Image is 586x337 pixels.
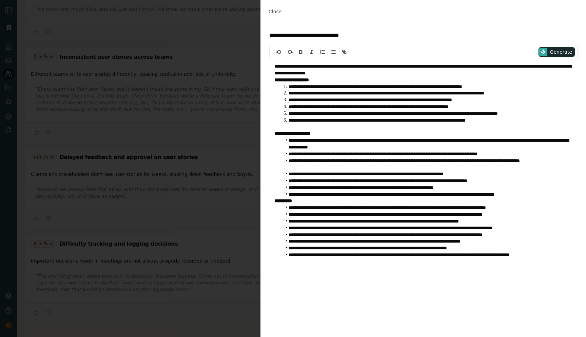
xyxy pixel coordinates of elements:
[296,48,306,56] button: Bold
[274,48,284,56] button: undo
[285,48,295,56] button: redo
[539,47,575,57] button: Generate
[329,48,338,56] button: Bullet
[269,9,281,14] span: Close
[550,49,572,55] span: Generate
[339,48,349,56] button: Link
[267,5,284,18] button: Close
[318,48,327,56] button: Ordered
[307,48,316,56] button: Italic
